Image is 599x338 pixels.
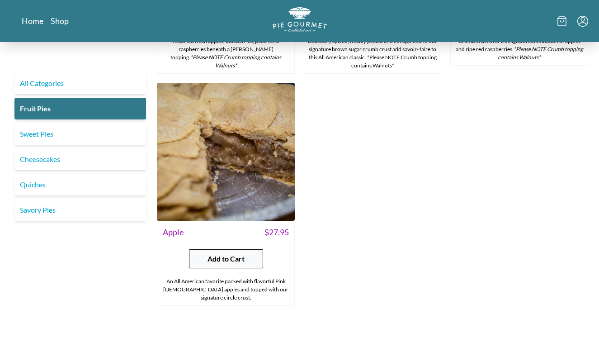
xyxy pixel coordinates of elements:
a: Sweet Pies [14,123,146,145]
span: Add to Cart [208,253,245,264]
img: Apple [157,83,295,221]
button: Menu [577,16,588,27]
em: *Please NOTE Crumb topping contains Walnuts* [498,46,583,61]
em: *Please NOTE Crumb topping contains Walnuts* [190,54,281,69]
div: Delicately spiced, freshly peeled and cut apples and our signature brown sugar crumb crust add sa... [304,33,441,73]
span: $ 27.95 [264,226,289,238]
a: Logo [273,7,327,35]
a: Quiches [14,174,146,195]
a: Savory Pies [14,199,146,221]
button: Add to Cart [189,249,263,268]
a: All Categories [14,72,146,94]
div: An All American favorite packed with flavorful Pink [DEMOGRAPHIC_DATA] apples and topped with our... [157,274,294,305]
a: Cheesecakes [14,148,146,170]
img: logo [273,7,327,32]
a: Shop [51,15,69,26]
div: Assorted fresh apples, blueberries, peaches & raspberries beneath a [PERSON_NAME] topping. [157,33,294,73]
div: Crumb crust over a delightful combination of apples and ripe red raspberries. [451,33,588,65]
span: Apple [163,226,184,238]
a: Fruit Pies [14,98,146,119]
a: Home [22,15,43,26]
